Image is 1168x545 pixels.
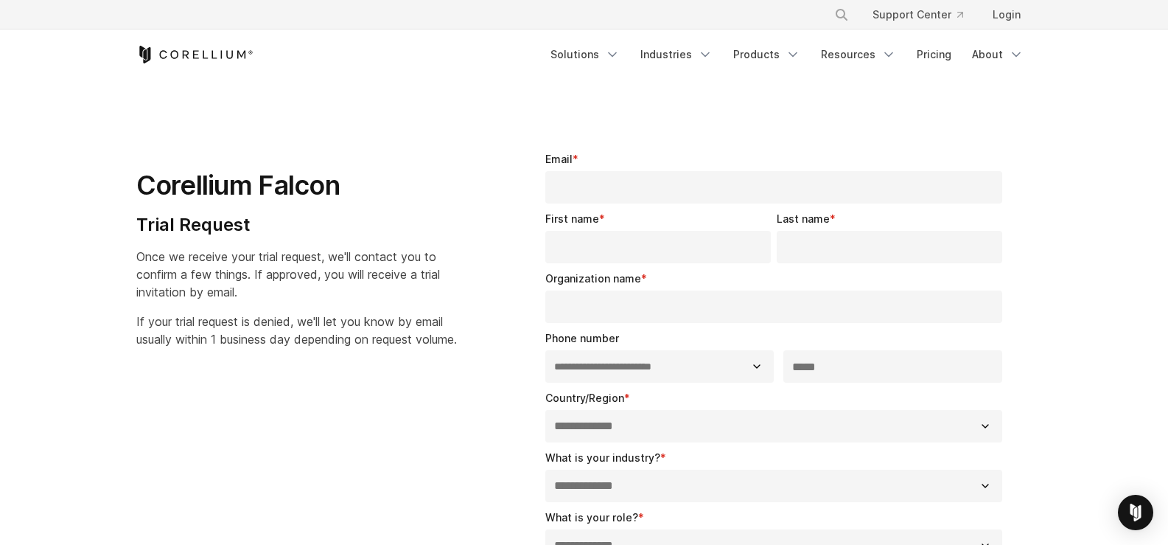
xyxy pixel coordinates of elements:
[828,1,855,28] button: Search
[136,169,457,202] h1: Corellium Falcon
[545,511,638,524] span: What is your role?
[545,212,599,225] span: First name
[724,41,809,68] a: Products
[1118,495,1153,530] div: Open Intercom Messenger
[136,314,457,347] span: If your trial request is denied, we'll let you know by email usually within 1 business day depend...
[908,41,960,68] a: Pricing
[545,451,660,464] span: What is your industry?
[545,392,624,404] span: Country/Region
[545,332,619,344] span: Phone number
[136,214,457,236] h4: Trial Request
[545,153,573,165] span: Email
[981,1,1032,28] a: Login
[545,272,641,285] span: Organization name
[777,212,830,225] span: Last name
[812,41,905,68] a: Resources
[861,1,975,28] a: Support Center
[542,41,1032,68] div: Navigation Menu
[632,41,721,68] a: Industries
[136,249,440,299] span: Once we receive your trial request, we'll contact you to confirm a few things. If approved, you w...
[542,41,629,68] a: Solutions
[816,1,1032,28] div: Navigation Menu
[963,41,1032,68] a: About
[136,46,253,63] a: Corellium Home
